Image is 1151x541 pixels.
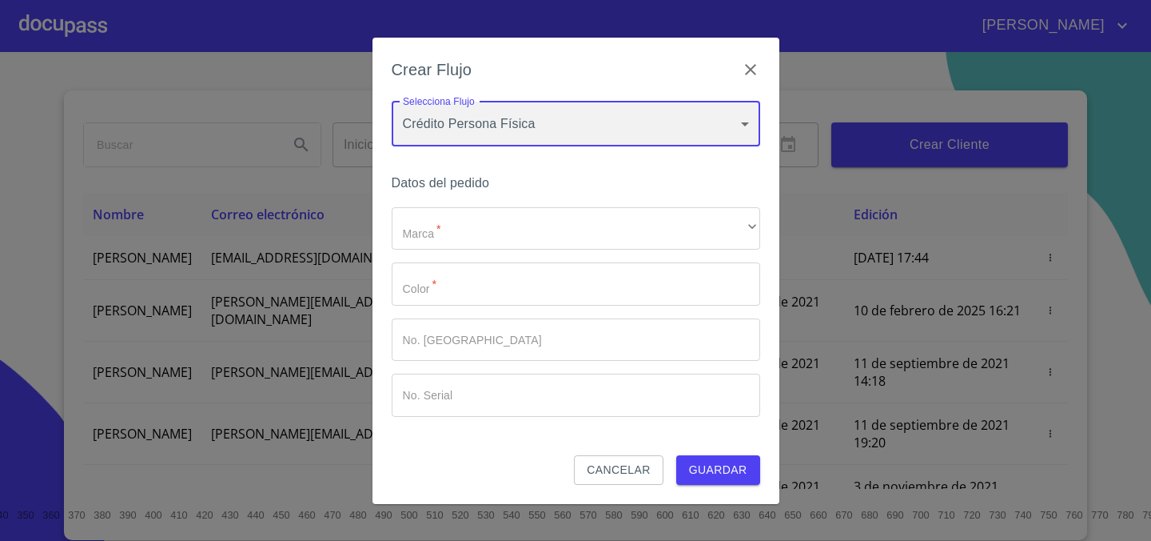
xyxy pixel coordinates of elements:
[689,460,747,480] span: Guardar
[574,455,663,485] button: Cancelar
[392,172,760,194] h6: Datos del pedido
[676,455,760,485] button: Guardar
[392,57,472,82] h6: Crear Flujo
[392,102,760,146] div: Crédito Persona Física
[587,460,650,480] span: Cancelar
[392,207,760,250] div: ​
